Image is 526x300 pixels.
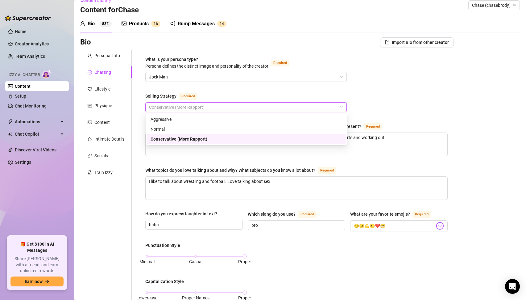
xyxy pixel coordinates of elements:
[145,167,315,174] div: What topics do you love talking about and why? What subjects do you know a lot about?
[380,37,454,47] button: Import Bio from other creator
[145,210,217,217] div: How do you express laughter in text?
[10,241,64,253] span: 🎁 Get $100 in AI Messages
[412,211,431,218] span: Required
[145,57,268,69] span: What is your persona type?
[88,120,92,125] span: picture
[472,1,516,10] span: Chase (chasebrody)
[15,54,45,59] a: Team Analytics
[179,93,197,100] span: Required
[149,221,238,228] input: How do you express laughter in text?
[145,210,222,217] label: How do you express laughter in text?
[88,53,92,58] span: user
[15,117,59,127] span: Automations
[139,259,155,264] span: Minimal
[15,160,31,165] a: Settings
[350,210,438,218] label: What are your favorite emojis?
[80,37,91,47] h3: Bio
[9,72,40,78] span: Izzy AI Chatter
[298,211,317,218] span: Required
[189,259,202,264] span: Casual
[248,210,323,218] label: Which slang do you use?
[94,169,113,176] div: Train Izzy
[156,22,158,26] span: 6
[145,242,180,249] div: Punctuation Style
[25,279,43,284] span: Earn now
[15,84,31,89] a: Content
[318,167,336,174] span: Required
[271,60,289,66] span: Required
[145,123,361,130] div: How would you describe your online personality? How do your fans see you or the type of persona y...
[248,211,296,218] div: Which slang do you use?
[88,104,92,108] span: idcard
[251,222,340,229] input: Which slang do you use?
[8,132,12,136] img: Chat Copilot
[151,21,160,27] sup: 16
[94,136,124,142] div: Intimate Details
[145,92,204,100] label: Selling Strategy
[364,123,382,130] span: Required
[145,93,176,99] div: Selling Strategy
[10,277,64,286] button: Earn nowarrow-right
[145,167,343,174] label: What topics do you love talking about and why? What subjects do you know a lot about?
[94,102,112,109] div: Physique
[88,70,92,74] span: message
[94,152,108,159] div: Socials
[354,222,435,230] input: What are your favorite emojis?
[151,116,342,123] div: Aggressive
[15,39,64,49] a: Creator Analytics
[88,137,92,141] span: fire
[145,242,184,249] label: Punctuation Style
[5,15,51,21] img: logo-BBDzfeDw.svg
[8,119,13,124] span: thunderbolt
[146,133,447,156] textarea: How would you describe your online personality? How do your fans see you or the type of persona y...
[147,114,346,124] div: Aggressive
[222,22,224,26] span: 4
[149,103,343,112] span: Conservative (More Rapport)
[88,154,92,158] span: link
[147,124,346,134] div: Normal
[80,21,85,26] span: user
[15,104,47,108] a: Chat Monitoring
[45,279,49,284] span: arrow-right
[220,22,222,26] span: 1
[145,278,184,285] div: Capitalization Style
[151,126,342,133] div: Normal
[15,129,59,139] span: Chat Copilot
[88,20,95,27] div: Bio
[513,3,516,7] span: team
[436,222,444,230] img: svg%3e
[15,147,56,152] a: Discover Viral Videos
[149,72,343,82] span: Jock Man
[42,70,52,78] img: AI Chatter
[100,21,112,27] sup: 83%
[94,69,111,76] div: Chatting
[146,177,447,200] textarea: What topics do you love talking about and why? What subjects do you know a lot about?
[80,5,139,15] h3: Content for Chase
[145,123,389,130] label: How would you describe your online personality? How do your fans see you or the type of persona y...
[238,259,251,264] span: Proper
[217,21,226,27] sup: 14
[129,20,149,27] div: Products
[94,119,110,126] div: Content
[147,134,346,144] div: Conservative (More Rapport)
[505,279,520,294] div: Open Intercom Messenger
[170,21,175,26] span: notification
[392,40,449,45] span: Import Bio from other creator
[178,20,215,27] div: Bump Messages
[145,64,268,69] span: Persona defines the distinct image and personality of the creator
[10,256,64,274] span: Share [PERSON_NAME] with a friend, and earn unlimited rewards
[94,86,110,92] div: Lifestyle
[385,40,389,44] span: import
[15,94,26,99] a: Setup
[350,211,410,218] div: What are your favorite emojis?
[151,136,342,142] div: Conservative (More Rapport)
[88,87,92,91] span: heart
[88,170,92,175] span: experiment
[154,22,156,26] span: 1
[145,278,188,285] label: Capitalization Style
[94,52,120,59] div: Personal Info
[15,29,27,34] a: Home
[122,21,126,26] span: picture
